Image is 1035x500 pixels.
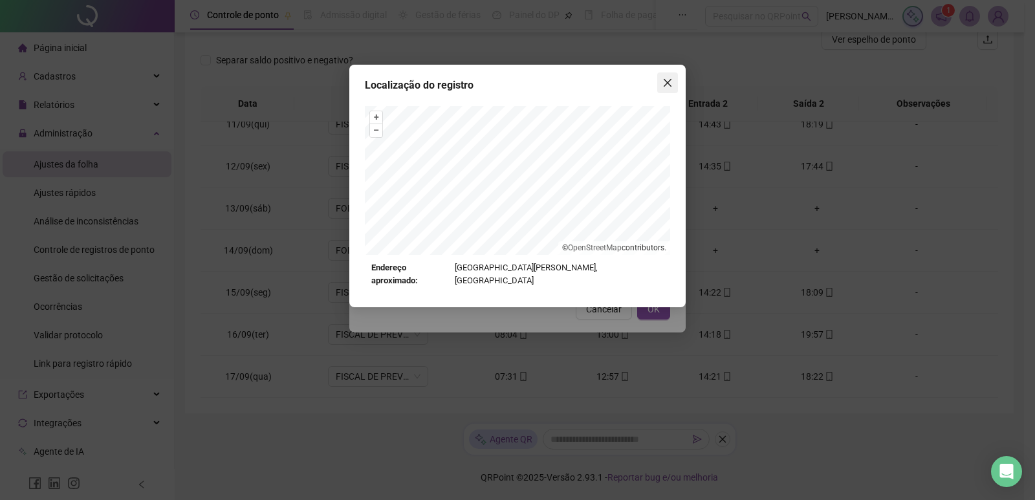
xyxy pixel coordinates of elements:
[370,124,382,136] button: –
[370,111,382,124] button: +
[371,261,664,288] div: [GEOGRAPHIC_DATA][PERSON_NAME], [GEOGRAPHIC_DATA]
[365,78,670,93] div: Localização do registro
[991,456,1022,487] div: Open Intercom Messenger
[371,261,450,288] strong: Endereço aproximado:
[662,78,673,88] span: close
[657,72,678,93] button: Close
[568,243,622,252] a: OpenStreetMap
[562,243,666,252] li: © contributors.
